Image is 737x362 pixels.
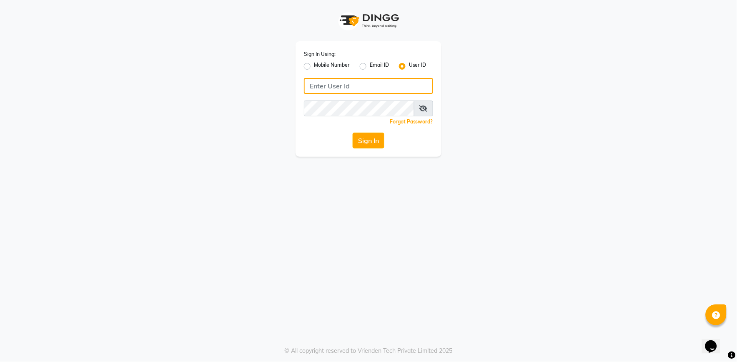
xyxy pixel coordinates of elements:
[702,329,729,354] iframe: chat widget
[304,78,433,94] input: Username
[353,133,384,148] button: Sign In
[370,61,389,71] label: Email ID
[409,61,426,71] label: User ID
[304,101,414,116] input: Username
[314,61,350,71] label: Mobile Number
[335,8,402,33] img: logo1.svg
[390,118,433,125] a: Forgot Password?
[304,50,336,58] label: Sign In Using:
